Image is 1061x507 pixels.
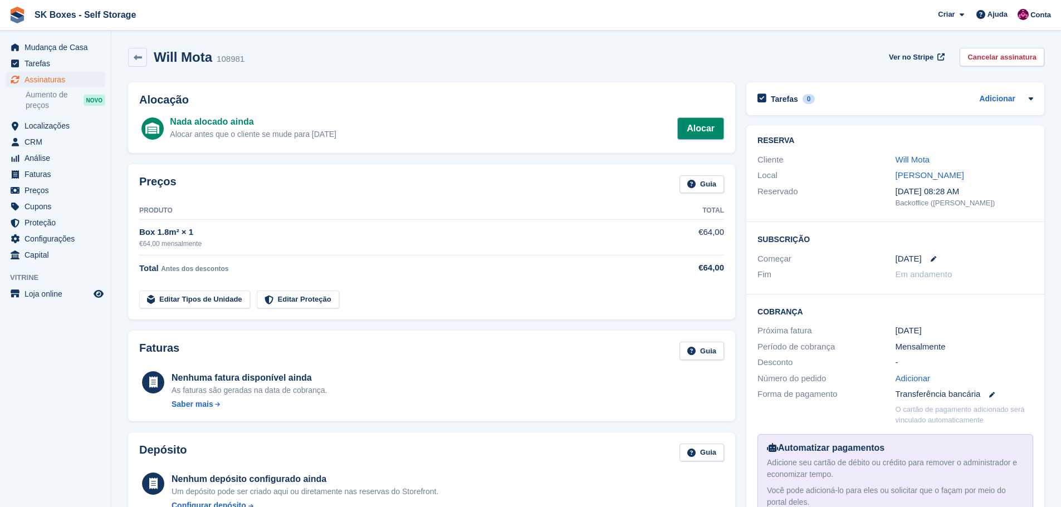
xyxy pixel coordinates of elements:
[896,198,1033,209] div: Backoffice ([PERSON_NAME])
[154,50,212,65] h2: Will Mota
[658,262,724,274] div: €64,00
[889,52,933,63] span: Ver no Stripe
[6,134,105,150] a: menu
[10,272,111,283] span: Vitrine
[6,72,105,87] a: menu
[803,94,815,104] div: 0
[139,444,187,462] h2: Depósito
[6,183,105,198] a: menu
[25,166,91,182] span: Faturas
[25,199,91,214] span: Cupons
[896,388,1033,401] div: Transferência bancária
[139,263,159,273] span: Total
[25,183,91,198] span: Preços
[139,291,250,309] a: Editar Tipos de Unidade
[884,48,946,66] a: Ver no Stripe
[84,95,105,106] div: NOVO
[979,93,1015,106] a: Adicionar
[6,150,105,166] a: menu
[767,441,1024,455] div: Automatizar pagamentos
[6,199,105,214] a: menu
[757,268,895,281] div: Fim
[6,118,105,134] a: menu
[139,202,658,220] th: Produto
[757,169,895,182] div: Local
[757,306,1033,317] h2: Cobrança
[757,154,895,166] div: Cliente
[139,342,179,360] h2: Faturas
[960,48,1044,66] a: Cancelar assinatura
[757,356,895,369] div: Desconto
[757,233,1033,244] h2: Subscrição
[9,7,26,23] img: stora-icon-8386f47178a22dfd0bd8f6a31ec36ba5ce8667c1dd55bd0f319d3a0aa187defe.svg
[25,56,91,71] span: Tarefas
[6,166,105,182] a: menu
[217,53,245,66] div: 108981
[679,444,724,462] a: Guia
[30,6,140,24] a: SK Boxes - Self Storage
[172,398,327,410] a: Saber mais
[92,287,105,301] a: Loja de pré-visualização
[6,215,105,230] a: menu
[757,324,895,337] div: Próxima fatura
[25,118,91,134] span: Localizações
[6,231,105,247] a: menu
[25,150,91,166] span: Análise
[161,265,228,273] span: Antes dos descontos
[757,253,895,265] div: Começar
[896,253,922,265] time: 2025-10-01 00:00:00 UTC
[987,9,1008,20] span: Ajuda
[679,175,724,194] a: Guia
[771,94,798,104] h2: Tarefas
[677,117,724,140] a: Alocar
[25,72,91,87] span: Assinaturas
[757,185,895,209] div: Reservado
[25,247,91,263] span: Capital
[1018,9,1029,20] img: Joana Alegria
[6,40,105,55] a: menu
[172,472,438,486] div: Nenhum depósito configurado ainda
[896,341,1033,353] div: Mensalmente
[6,286,105,302] a: menu
[139,226,658,239] div: Box 1.8m² × 1
[25,134,91,150] span: CRM
[25,215,91,230] span: Proteção
[757,388,895,401] div: Forma de pagamento
[26,90,84,111] span: Aumento de preços
[896,269,952,279] span: Em andamento
[25,40,91,55] span: Mudança de Casa
[896,372,931,385] a: Adicionar
[757,372,895,385] div: Número do pedido
[172,371,327,385] div: Nenhuma fatura disponível ainda
[6,56,105,71] a: menu
[172,486,438,498] p: Um depósito pode ser criado aqui ou diretamente nas reservas do Storefront.
[757,341,895,353] div: Período de cobrança
[679,342,724,360] a: Guia
[896,356,1033,369] div: -
[896,170,964,180] a: [PERSON_NAME]
[896,404,1033,426] p: O cartão de pagamento adicionado será vinculado automaticamente
[938,9,955,20] span: Criar
[26,89,105,111] a: Aumento de preços NOVO
[767,457,1024,480] div: Adicione seu cartão de débito ou crédito para remover o administrador e economizar tempo.
[757,136,1033,145] h2: Reserva
[139,239,658,249] div: €64,00 mensalmente
[172,398,213,410] div: Saber mais
[6,247,105,263] a: menu
[25,231,91,247] span: Configurações
[139,93,724,106] h2: Alocação
[1030,9,1051,21] span: Conta
[172,385,327,396] div: As faturas são geradas na data de cobrança.
[25,286,91,302] span: Loja online
[257,291,339,309] a: Editar Proteção
[170,115,336,129] div: Nada alocado ainda
[170,129,336,140] div: Alocar antes que o cliente se mude para [DATE]
[658,202,724,220] th: Total
[139,175,177,194] h2: Preços
[896,324,1033,337] div: [DATE]
[896,185,1033,198] div: [DATE] 08:28 AM
[658,220,724,255] td: €64,00
[896,155,930,164] a: Will Mota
